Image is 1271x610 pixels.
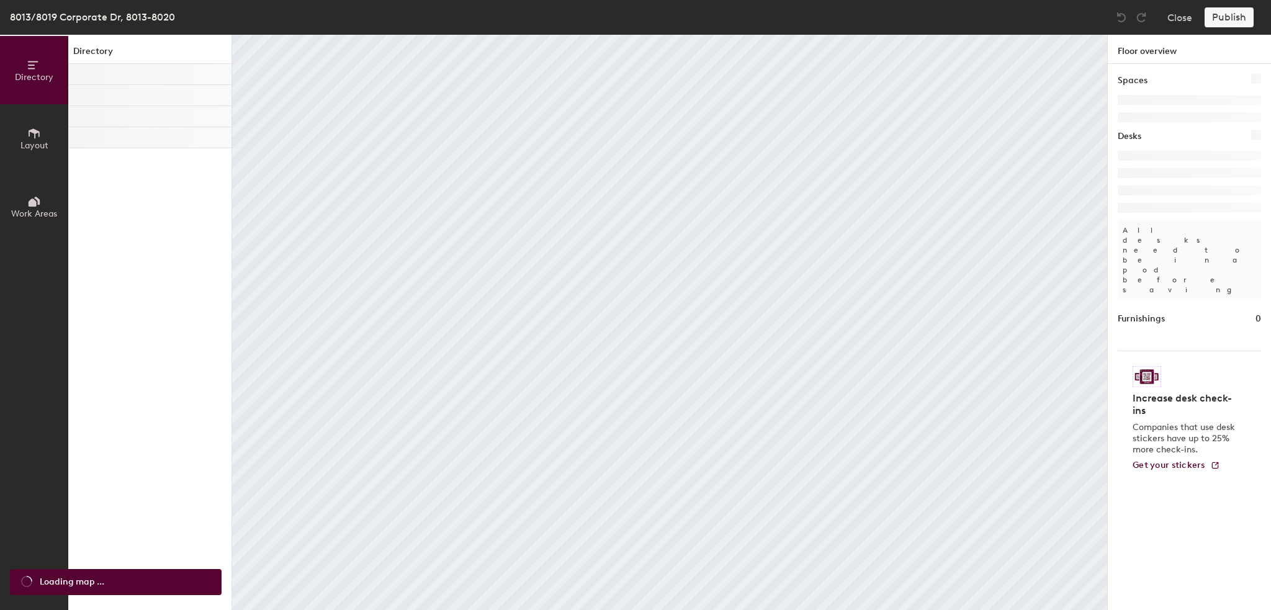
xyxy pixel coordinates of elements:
h1: Desks [1118,130,1141,143]
h1: Spaces [1118,74,1147,87]
a: Get your stickers [1133,460,1220,471]
h1: Floor overview [1108,35,1271,64]
img: Redo [1135,11,1147,24]
h1: Directory [68,45,231,64]
button: Close [1167,7,1192,27]
h1: Furnishings [1118,312,1165,326]
img: Sticker logo [1133,366,1161,387]
h4: Increase desk check-ins [1133,392,1239,417]
div: 8013/8019 Corporate Dr, 8013-8020 [10,9,175,25]
canvas: Map [232,35,1107,610]
p: Companies that use desk stickers have up to 25% more check-ins. [1133,422,1239,455]
span: Work Areas [11,209,57,219]
span: Layout [20,140,48,151]
p: All desks need to be in a pod before saving [1118,220,1261,300]
span: Get your stickers [1133,460,1205,470]
span: Directory [15,72,53,83]
h1: 0 [1255,312,1261,326]
img: Undo [1115,11,1128,24]
span: Loading map ... [40,575,104,589]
